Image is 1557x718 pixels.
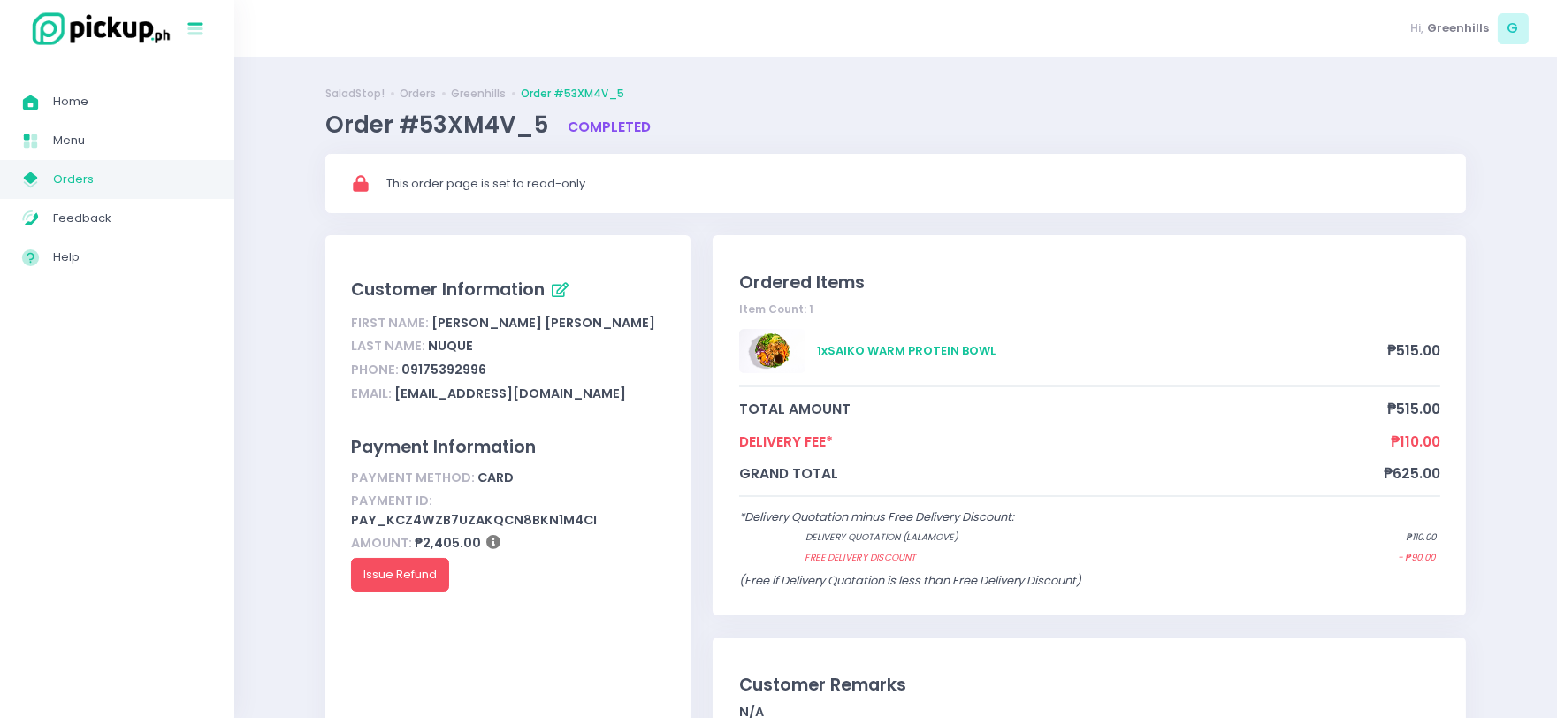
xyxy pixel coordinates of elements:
[22,10,172,48] img: logo
[351,434,665,460] div: Payment Information
[1384,463,1440,484] span: ₱625.00
[451,86,506,102] a: Greenhills
[739,270,1440,295] div: Ordered Items
[351,382,665,406] div: [EMAIL_ADDRESS][DOMAIN_NAME]
[351,335,665,359] div: Nuque
[351,490,665,532] div: pay_KcZ4wzb7UzAKQCN8bkN1M4ci
[53,246,212,269] span: Help
[351,534,412,552] span: Amount:
[53,90,212,113] span: Home
[351,469,475,486] span: Payment Method:
[521,86,624,102] a: Order #53XM4V_5
[739,463,1384,484] span: grand total
[739,432,1391,452] span: Delivery Fee*
[351,358,665,382] div: 09175392996
[739,399,1387,419] span: total amount
[1387,399,1440,419] span: ₱515.00
[351,385,392,402] span: Email:
[351,558,449,592] button: Issue Refund
[351,532,665,556] div: ₱2,405.00
[1406,531,1436,545] span: ₱110.00
[325,86,385,102] a: SaladStop!
[53,129,212,152] span: Menu
[805,531,1336,545] span: Delivery quotation (lalamove)
[351,337,425,355] span: Last Name:
[739,672,1440,698] div: Customer Remarks
[739,572,1081,589] span: (Free if Delivery Quotation is less than Free Delivery Discount)
[1427,19,1489,37] span: Greenhills
[351,466,665,490] div: card
[351,492,432,509] span: Payment ID:
[739,302,1440,317] div: Item Count: 1
[325,109,553,141] span: Order #53XM4V_5
[386,175,1442,193] div: This order page is set to read-only.
[805,551,1328,565] span: Free Delivery Discount
[1411,19,1424,37] span: Hi,
[351,361,399,378] span: Phone:
[400,86,436,102] a: Orders
[568,118,651,136] span: completed
[351,314,429,332] span: First Name:
[1498,13,1529,44] span: G
[1391,432,1440,452] span: ₱110.00
[351,276,665,306] div: Customer Information
[739,508,1014,525] span: *Delivery Quotation minus Free Delivery Discount:
[351,311,665,335] div: [PERSON_NAME] [PERSON_NAME]
[1398,551,1435,565] span: - ₱90.00
[53,207,212,230] span: Feedback
[53,168,212,191] span: Orders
